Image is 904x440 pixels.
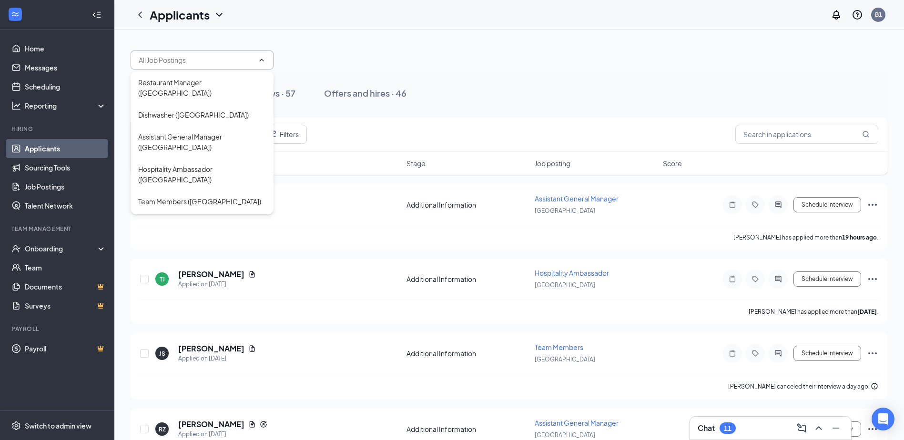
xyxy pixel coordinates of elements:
[138,196,261,207] div: Team Members ([GEOGRAPHIC_DATA])
[535,269,609,277] span: Hospitality Ambassador
[735,125,878,144] input: Search in applications
[406,200,529,210] div: Additional Information
[25,177,106,196] a: Job Postings
[698,423,715,433] h3: Chat
[159,425,166,433] div: RZ
[871,382,878,390] svg: Info
[11,101,21,110] svg: Analysis
[724,424,731,432] div: 11
[25,158,106,177] a: Sourcing Tools
[867,273,878,285] svg: Ellipses
[750,350,761,357] svg: Tag
[772,201,784,209] svg: ActiveChat
[867,348,878,359] svg: Ellipses
[25,258,106,277] a: Team
[159,350,165,358] div: JS
[11,325,104,333] div: Payroll
[160,275,165,283] div: TJ
[178,343,244,354] h5: [PERSON_NAME]
[406,159,426,168] span: Stage
[25,244,98,253] div: Onboarding
[749,308,878,316] p: [PERSON_NAME] has applied more than .
[258,56,265,64] svg: ChevronUp
[772,275,784,283] svg: ActiveChat
[139,55,254,65] input: All Job Postings
[663,159,682,168] span: Score
[178,269,244,280] h5: [PERSON_NAME]
[727,275,738,283] svg: Note
[793,197,861,212] button: Schedule Interview
[535,343,583,351] span: Team Members
[728,382,878,391] div: [PERSON_NAME] canceled their interview a day ago.
[11,125,104,133] div: Hiring
[535,281,595,289] span: [GEOGRAPHIC_DATA]
[828,420,843,436] button: Minimize
[25,39,106,58] a: Home
[535,159,570,168] span: Job posting
[178,430,267,439] div: Applied on [DATE]
[406,349,529,358] div: Additional Information
[25,58,106,77] a: Messages
[535,419,619,427] span: Assistant General Manager
[248,270,256,278] svg: Document
[831,9,842,20] svg: Notifications
[535,431,595,439] span: [GEOGRAPHIC_DATA]
[830,422,842,434] svg: Minimize
[535,356,595,363] span: [GEOGRAPHIC_DATA]
[213,9,225,20] svg: ChevronDown
[178,354,256,363] div: Applied on [DATE]
[406,274,529,284] div: Additional Information
[25,339,106,358] a: PayrollCrown
[150,7,210,23] h1: Applicants
[25,296,106,315] a: SurveysCrown
[842,234,877,241] b: 19 hours ago
[813,422,824,434] svg: ChevronUp
[11,225,104,233] div: Team Management
[92,10,102,20] svg: Collapse
[794,420,809,436] button: ComposeMessage
[750,275,761,283] svg: Tag
[25,77,106,96] a: Scheduling
[134,9,146,20] svg: ChevronLeft
[25,196,106,215] a: Talent Network
[862,130,870,138] svg: MagnifyingGlass
[11,421,21,430] svg: Settings
[727,350,738,357] svg: Note
[796,422,807,434] svg: ComposeMessage
[811,420,826,436] button: ChevronUp
[875,10,882,19] div: B1
[793,346,861,361] button: Schedule Interview
[258,125,307,144] button: Filter Filters
[138,131,266,152] div: Assistant General Manager ([GEOGRAPHIC_DATA])
[178,280,256,289] div: Applied on [DATE]
[535,194,619,203] span: Assistant General Manager
[248,345,256,352] svg: Document
[10,10,20,19] svg: WorkstreamLogo
[535,207,595,214] span: [GEOGRAPHIC_DATA]
[25,101,107,110] div: Reporting
[260,420,267,428] svg: Reapply
[11,244,21,253] svg: UserCheck
[248,420,256,428] svg: Document
[793,271,861,287] button: Schedule Interview
[857,308,877,315] b: [DATE]
[25,421,91,430] div: Switch to admin view
[733,233,878,241] p: [PERSON_NAME] has applied more than .
[138,77,266,98] div: Restaurant Manager ([GEOGRAPHIC_DATA])
[406,424,529,434] div: Additional Information
[25,277,106,296] a: DocumentsCrown
[772,350,784,357] svg: ActiveChat
[872,408,894,430] div: Open Intercom Messenger
[852,9,863,20] svg: QuestionInfo
[138,110,249,120] div: Dishwasher ([GEOGRAPHIC_DATA])
[324,87,406,99] div: Offers and hires · 46
[867,423,878,435] svg: Ellipses
[178,419,244,430] h5: [PERSON_NAME]
[138,164,266,185] div: Hospitality Ambassador ([GEOGRAPHIC_DATA])
[867,199,878,210] svg: Ellipses
[727,201,738,209] svg: Note
[750,201,761,209] svg: Tag
[25,139,106,158] a: Applicants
